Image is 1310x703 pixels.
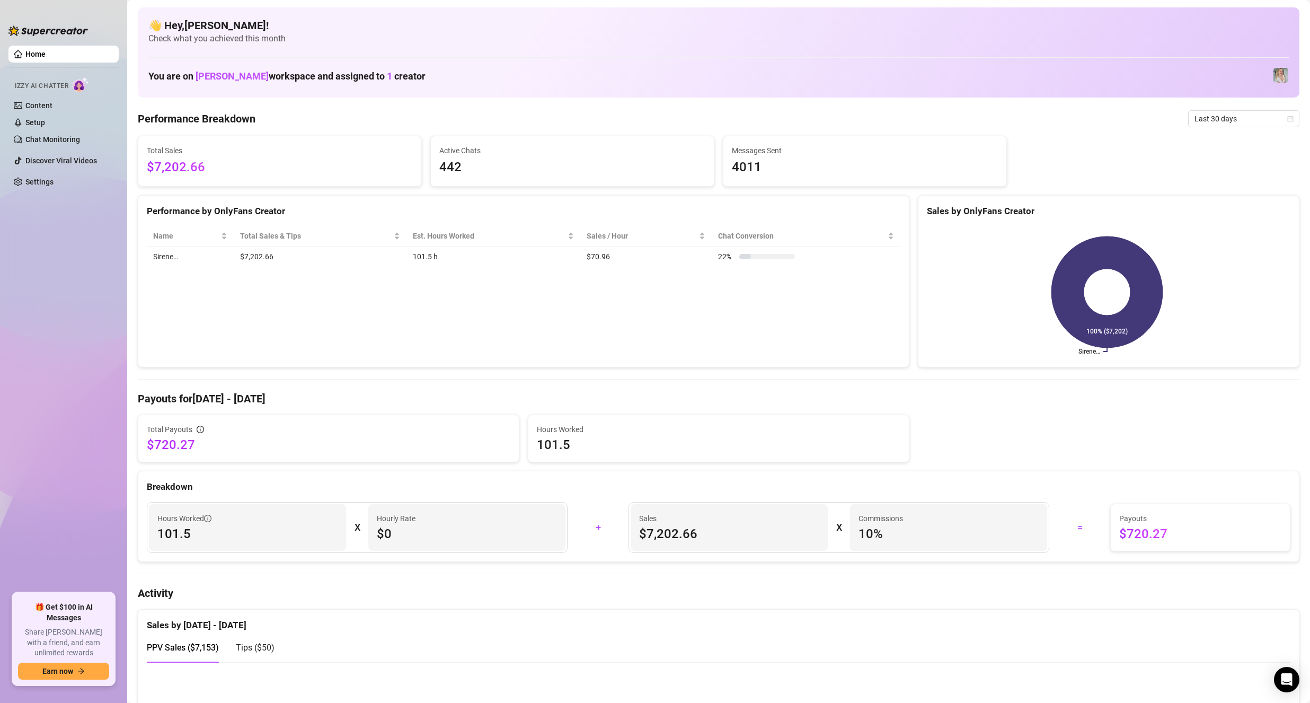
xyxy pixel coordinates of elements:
span: $720.27 [147,436,510,453]
div: + [574,519,622,536]
span: info-circle [204,515,211,522]
span: Sales [639,513,819,524]
h4: 👋 Hey, [PERSON_NAME] ! [148,18,1289,33]
span: info-circle [197,426,204,433]
span: Payouts [1119,513,1281,524]
span: Tips ( $50 ) [236,643,275,653]
span: Sales / Hour [587,230,697,242]
th: Total Sales & Tips [234,226,406,247]
h4: Activity [138,586,1299,601]
span: calendar [1287,116,1294,122]
span: 🎁 Get $100 in AI Messages [18,602,109,623]
div: Sales by [DATE] - [DATE] [147,610,1290,632]
span: 1 [387,71,392,82]
text: Sirene… [1078,348,1100,355]
a: Settings [25,178,54,186]
span: Total Sales & Tips [240,230,392,242]
span: 101.5 [537,436,900,453]
a: Chat Monitoring [25,135,80,144]
span: 4011 [732,157,998,178]
div: Sales by OnlyFans Creator [927,204,1290,218]
div: = [1056,519,1104,536]
img: logo-BBDzfeDw.svg [8,25,88,36]
a: Setup [25,118,45,127]
span: Earn now [42,667,73,675]
span: Hours Worked [157,513,211,524]
th: Chat Conversion [712,226,900,247]
th: Sales / Hour [580,226,712,247]
span: Chat Conversion [718,230,886,242]
span: $7,202.66 [639,525,819,542]
span: $720.27 [1119,525,1281,542]
a: Discover Viral Videos [25,156,97,165]
div: Breakdown [147,480,1290,494]
span: 10 % [858,525,1039,542]
span: $7,202.66 [147,157,413,178]
span: $0 [377,525,557,542]
img: AI Chatter [73,77,89,92]
span: Hours Worked [537,424,900,435]
span: Total Payouts [147,424,192,435]
span: Share [PERSON_NAME] with a friend, and earn unlimited rewards [18,627,109,658]
span: 442 [439,157,705,178]
td: 101.5 h [406,247,580,267]
span: Active Chats [439,145,705,156]
td: $70.96 [580,247,712,267]
th: Name [147,226,234,247]
span: Check what you achieved this month [148,33,1289,45]
span: Total Sales [147,145,413,156]
td: Sirene… [147,247,234,267]
span: PPV Sales ( $7,153 ) [147,643,219,653]
div: Open Intercom Messenger [1274,667,1299,692]
span: 22 % [718,251,735,262]
button: Earn nowarrow-right [18,663,109,680]
h1: You are on workspace and assigned to creator [148,71,426,82]
span: Last 30 days [1194,111,1293,127]
div: Performance by OnlyFans Creator [147,204,900,218]
h4: Payouts for [DATE] - [DATE] [138,391,1299,406]
td: $7,202.66 [234,247,406,267]
span: Name [153,230,219,242]
span: [PERSON_NAME] [196,71,269,82]
article: Hourly Rate [377,513,415,524]
a: Content [25,101,52,110]
article: Commissions [858,513,903,524]
span: Izzy AI Chatter [15,81,68,91]
div: Est. Hours Worked [413,230,565,242]
h4: Performance Breakdown [138,111,255,126]
img: Sirene [1273,68,1288,83]
span: arrow-right [77,667,85,675]
a: Home [25,50,46,58]
div: X [836,519,842,536]
div: X [355,519,360,536]
span: 101.5 [157,525,338,542]
span: Messages Sent [732,145,998,156]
